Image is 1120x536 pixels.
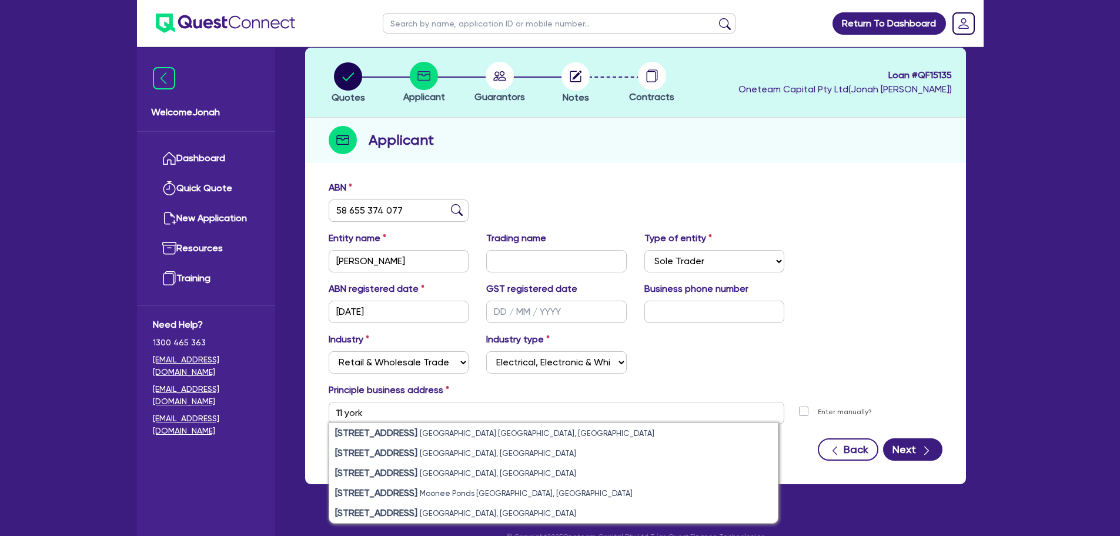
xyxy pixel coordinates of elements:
[329,181,352,195] label: ABN
[474,91,525,102] span: Guarantors
[153,204,259,234] a: New Application
[335,467,417,478] strong: [STREET_ADDRESS]
[335,427,417,438] strong: [STREET_ADDRESS]
[153,354,259,378] a: [EMAIL_ADDRESS][DOMAIN_NAME]
[153,383,259,408] a: [EMAIL_ADDRESS][DOMAIN_NAME]
[486,332,550,347] label: Industry type
[329,332,369,347] label: Industry
[486,301,627,323] input: DD / MM / YYYY
[948,8,979,39] a: Dropdown toggle
[420,449,576,458] small: [GEOGRAPHIC_DATA], [GEOGRAPHIC_DATA]
[332,92,365,103] span: Quotes
[629,91,674,102] span: Contracts
[153,264,259,294] a: Training
[738,84,952,95] span: Oneteam Capital Pty Ltd ( Jonah [PERSON_NAME] )
[162,271,176,285] img: training
[403,91,445,102] span: Applicant
[162,181,176,195] img: quick-quote
[420,489,633,498] small: Moonee Ponds [GEOGRAPHIC_DATA], [GEOGRAPHIC_DATA]
[561,62,590,105] button: Notes
[644,282,748,296] label: Business phone number
[335,507,417,518] strong: [STREET_ADDRESS]
[153,234,259,264] a: Resources
[329,282,424,296] label: ABN registered date
[383,13,735,34] input: Search by name, application ID or mobile number...
[156,14,295,33] img: quest-connect-logo-blue
[563,92,589,103] span: Notes
[335,487,417,498] strong: [STREET_ADDRESS]
[153,67,175,89] img: icon-menu-close
[818,438,878,461] button: Back
[420,509,576,518] small: [GEOGRAPHIC_DATA], [GEOGRAPHIC_DATA]
[420,469,576,478] small: [GEOGRAPHIC_DATA], [GEOGRAPHIC_DATA]
[331,62,366,105] button: Quotes
[162,241,176,255] img: resources
[738,68,952,82] span: Loan # QF15135
[153,412,259,437] a: [EMAIL_ADDRESS][DOMAIN_NAME]
[833,12,946,35] a: Return To Dashboard
[162,211,176,225] img: new-application
[818,407,872,418] label: Enter manually?
[369,129,434,151] h2: Applicant
[153,318,259,332] span: Need Help?
[644,231,712,245] label: Type of entity
[329,231,386,245] label: Entity name
[153,337,259,349] span: 1300 465 363
[486,282,577,296] label: GST registered date
[883,438,942,461] button: Next
[451,204,463,216] img: abn-lookup icon
[153,144,259,174] a: Dashboard
[486,231,546,245] label: Trading name
[151,105,261,119] span: Welcome Jonah
[420,429,654,438] small: [GEOGRAPHIC_DATA] [GEOGRAPHIC_DATA], [GEOGRAPHIC_DATA]
[335,447,417,458] strong: [STREET_ADDRESS]
[329,126,357,154] img: step-icon
[153,174,259,204] a: Quick Quote
[329,383,449,397] label: Principle business address
[329,301,469,323] input: DD / MM / YYYY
